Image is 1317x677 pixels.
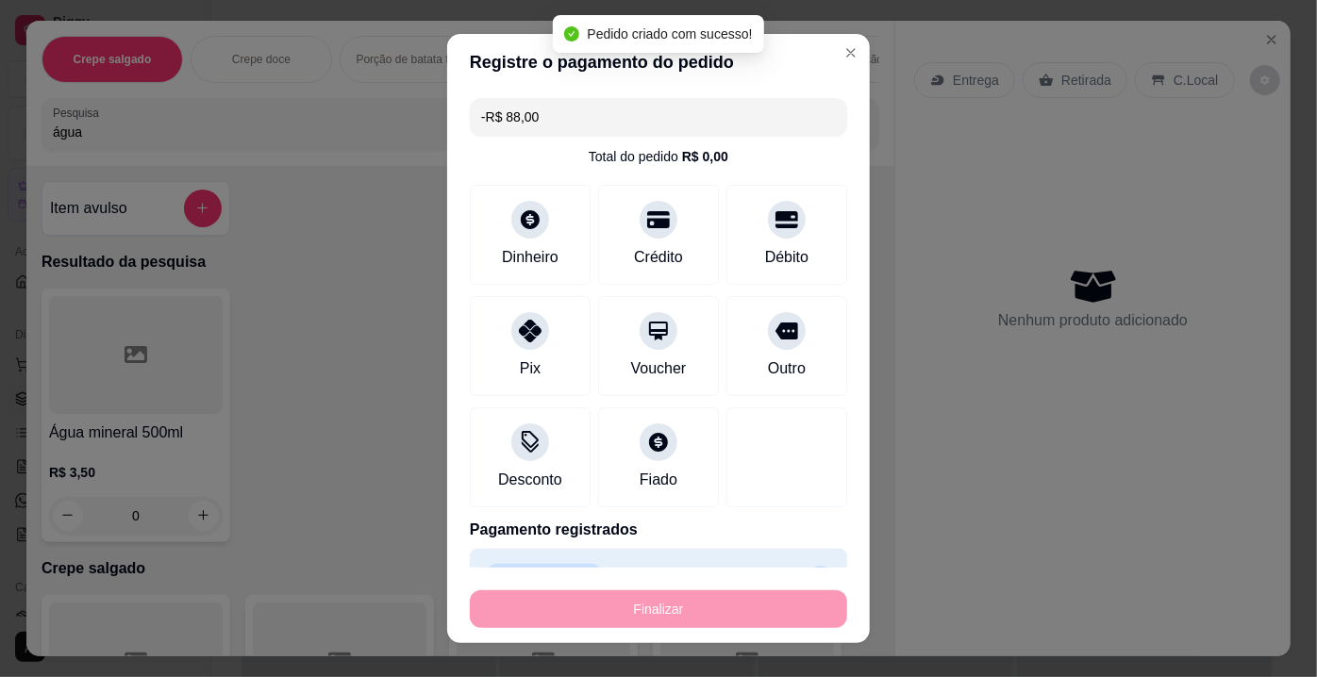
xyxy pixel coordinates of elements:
[587,26,752,41] span: Pedido criado com sucesso!
[682,147,728,166] div: R$ 0,00
[481,98,836,136] input: Ex.: hambúrguer de cordeiro
[634,246,683,269] div: Crédito
[741,566,802,588] p: R$ 88,00
[470,519,847,541] p: Pagamento registrados
[589,147,728,166] div: Total do pedido
[631,357,687,380] div: Voucher
[447,34,870,91] header: Registre o pagamento do pedido
[640,469,677,491] div: Fiado
[768,357,806,380] div: Outro
[502,246,558,269] div: Dinheiro
[485,564,604,590] p: Cartão de débito
[520,357,541,380] div: Pix
[836,38,866,68] button: Close
[564,26,579,41] span: check-circle
[498,469,562,491] div: Desconto
[765,246,809,269] div: Débito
